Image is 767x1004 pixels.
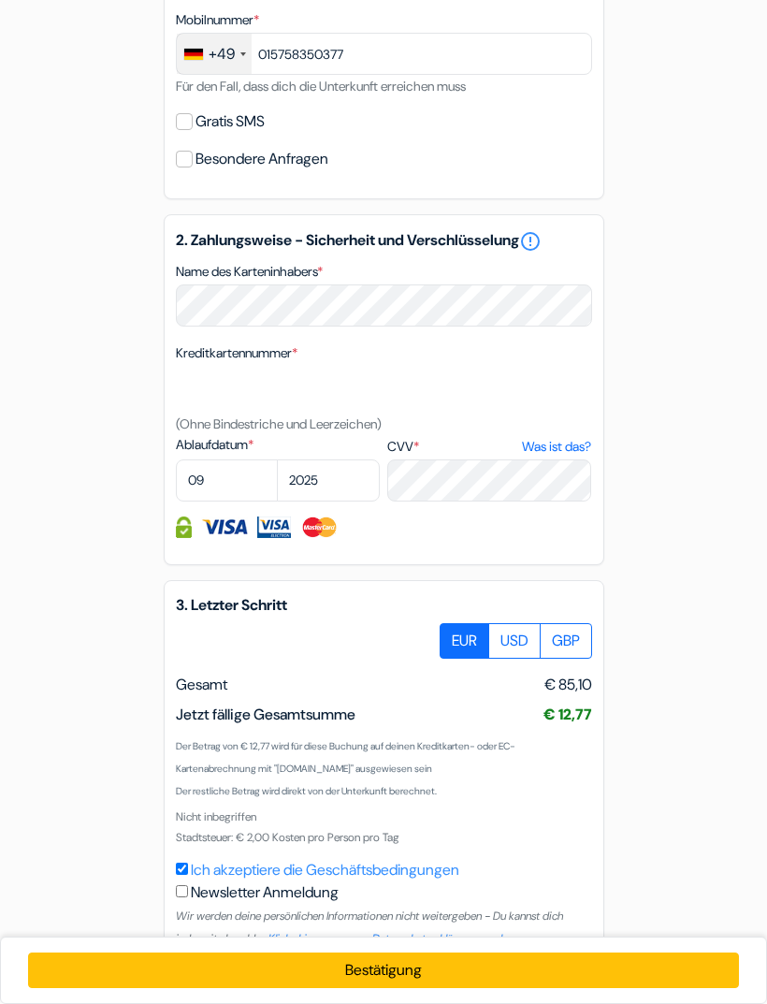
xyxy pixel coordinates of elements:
[176,705,355,724] span: Jetzt fällige Gesamtsumme
[176,415,382,432] small: (Ohne Bindestriche und Leerzeichen)
[209,43,235,65] div: +49
[195,146,328,172] label: Besondere Anfragen
[176,785,437,797] small: Der restliche Betrag wird direkt von der Unterkunft berechnet.
[176,435,380,455] label: Ablaufdatum
[300,517,339,538] img: Master Card
[176,78,466,95] small: Für den Fall, dass dich die Unterkunft erreichen muss
[176,740,515,775] small: Der Betrag von € 12,77 wird für diese Buchung auf deinen Kreditkarten- oder EC-Kartenabrechnung m...
[519,230,542,253] a: error_outline
[387,437,591,457] label: CVV
[540,623,592,659] label: GBP
[522,437,591,457] a: Was ist das?
[268,931,519,946] a: Klicke hier, um unsere Datenschutzerklärung zu sehen.
[176,675,227,694] span: Gesamt
[543,705,592,724] span: € 12,77
[176,343,297,363] label: Kreditkartennummer
[177,34,252,74] div: Germany (Deutschland): +49
[191,860,459,880] a: Ich akzeptiere die Geschäftsbedingungen
[28,953,740,988] button: Bestätigung
[201,517,248,538] img: Visa
[191,881,339,904] label: Newsletter Anmeldung
[257,517,291,538] img: Visa Electron
[176,596,592,614] h5: 3. Letzter Schritt
[441,623,592,659] div: Basic radio toggle button group
[176,517,192,538] img: Kreditkarteninformationen sind vollständig verschlüsselt und gesichert
[176,10,259,30] label: Mobilnummer
[176,33,592,75] input: 1512 3456789
[176,909,563,946] small: Wir werden deine persönlichen Informationen nicht weitergeben - Du kannst dich jederzeit abmelden.
[195,109,265,135] label: Gratis SMS
[176,808,592,825] div: Nicht inbegriffen
[544,674,592,696] span: € 85,10
[176,230,592,253] h5: 2. Zahlungsweise - Sicherheit und Verschlüsselung
[440,623,489,659] label: EUR
[176,262,323,282] label: Name des Karteninhabers
[176,830,399,845] span: Stadtsteuer: € 2,00 Kosten pro Person pro Tag
[488,623,541,659] label: USD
